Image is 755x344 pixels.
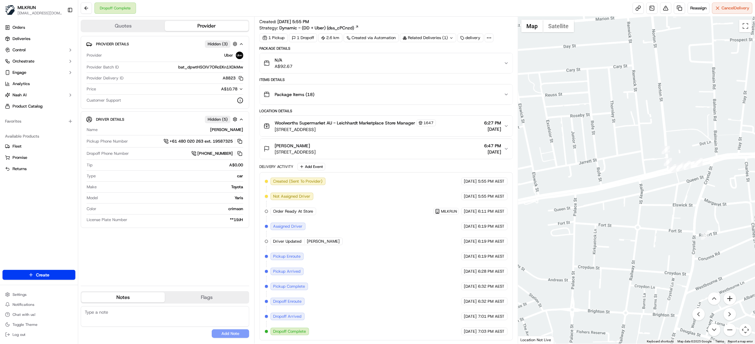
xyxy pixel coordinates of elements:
[518,336,554,344] div: Location Not Live
[520,336,540,344] img: Google
[273,299,302,304] span: Dropoff Enroute
[5,166,73,172] a: Returns
[724,324,736,336] button: Zoom out
[662,146,670,154] div: 15
[424,120,434,125] span: 1647
[297,163,325,170] button: Add Event
[307,239,340,244] span: [PERSON_NAME]
[170,139,233,144] span: +61 480 020 263 ext. 19587325
[273,209,313,214] span: Order Ready At Store
[260,109,513,114] div: Location Details
[464,254,477,259] span: [DATE]
[275,143,310,149] span: [PERSON_NAME]
[87,75,124,81] span: Provider Delivery ID
[464,284,477,289] span: [DATE]
[3,153,75,163] button: Promise
[13,25,25,30] span: Orders
[739,324,752,336] button: Map camera controls
[13,166,27,172] span: Returns
[3,290,75,299] button: Settings
[3,141,75,151] button: Fleet
[484,149,501,155] span: [DATE]
[81,21,165,31] button: Quotes
[275,57,293,63] span: N/A
[179,64,243,70] span: bat_dpwtHSOIV7ORcEKn1XDkMw
[3,56,75,66] button: Orchestrate
[221,86,238,92] span: A$10.78
[87,217,127,223] span: License Plate Number
[87,127,98,133] span: Name
[400,33,456,42] div: Related Deliveries (1)
[344,33,399,42] a: Created via Automation
[100,127,243,133] div: [PERSON_NAME]
[191,150,243,157] a: [PHONE_NUMBER]
[478,209,505,214] span: 6:11 PM AEST
[275,63,293,69] span: A$92.67
[3,116,75,126] div: Favorites
[708,292,721,305] button: Move up
[87,162,93,168] span: Tip
[728,340,753,343] a: Report a map error
[478,254,505,259] span: 6:19 PM AEST
[260,139,513,159] button: [PERSON_NAME][STREET_ADDRESS]6:47 PM[DATE]
[278,19,309,24] span: [DATE] 5:55 PM
[260,33,288,42] div: 1 Pickup
[458,33,484,42] div: delivery
[478,329,505,334] span: 7:03 PM AEST
[273,179,323,184] span: Created (Sent To Provider)
[5,5,15,15] img: MILKRUN
[464,239,477,244] span: [DATE]
[3,3,65,18] button: MILKRUNMILKRUN[EMAIL_ADDRESS][DOMAIN_NAME]
[273,329,306,334] span: Dropoff Complete
[99,184,243,190] div: Toyota
[260,164,294,169] div: Delivery Activity
[520,336,540,344] a: Open this area in Google Maps (opens a new window)
[273,314,302,319] span: Dropoff Arrived
[13,70,26,75] span: Engage
[87,151,129,156] span: Dropoff Phone Number
[13,47,26,53] span: Control
[464,209,477,214] span: [DATE]
[273,269,301,274] span: Pickup Arrived
[13,144,22,149] span: Fleet
[289,33,317,42] div: 1 Dropoff
[3,300,75,309] button: Notifications
[36,272,49,278] span: Create
[3,320,75,329] button: Toggle Theme
[464,329,477,334] span: [DATE]
[95,162,243,168] div: A$0.00
[724,308,736,321] button: Move right
[3,131,75,141] div: Available Products
[478,224,505,229] span: 6:19 PM AEST
[87,98,121,103] span: Customer Support
[275,120,415,126] span: Woolworths Supermarket AU - Leichhardt Marketplace Store Manager
[260,25,359,31] div: Strategy:
[464,314,477,319] span: [DATE]
[86,39,244,49] button: Provider DetailsHidden (3)
[478,284,505,289] span: 6:32 PM AEST
[87,195,98,201] span: Model
[318,33,342,42] div: 2.6 km
[96,117,124,122] span: Driver Details
[18,11,62,16] button: [EMAIL_ADDRESS][DOMAIN_NAME]
[100,195,243,201] div: Yaris
[208,41,228,47] span: Hidden ( 3 )
[669,164,677,172] div: 17
[13,332,25,337] span: Log out
[98,173,243,179] div: car
[464,299,477,304] span: [DATE]
[13,58,34,64] span: Orchestrate
[260,18,309,25] span: Created:
[464,269,477,274] span: [DATE]
[13,302,34,307] span: Notifications
[739,20,752,32] button: Toggle fullscreen view
[484,120,501,126] span: 6:27 PM
[260,46,513,51] div: Package Details
[3,164,75,174] button: Returns
[478,194,505,199] span: 5:55 PM AEST
[260,84,513,104] button: Package Items (18)
[13,92,27,98] span: Nash AI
